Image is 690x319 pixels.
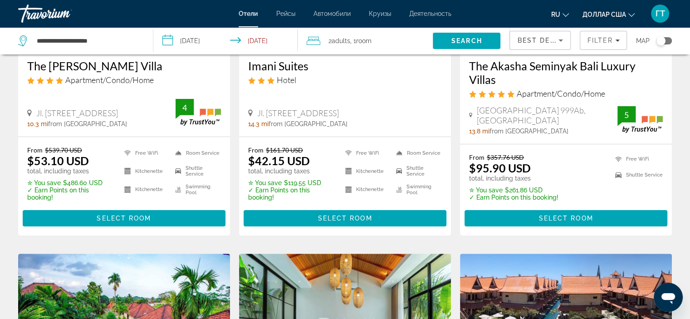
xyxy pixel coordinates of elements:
a: The Akasha Seminyak Bali Luxury Villas [469,59,663,86]
span: Search [451,37,482,44]
del: $161.70 USD [266,146,303,154]
span: Adults [332,37,350,44]
a: Деятельность [409,10,451,17]
a: Рейсы [276,10,295,17]
li: Room Service [391,146,442,160]
span: Map [636,34,650,47]
button: Travelers: 2 adults, 0 children [298,27,433,54]
span: ✮ You save [469,186,503,194]
li: Free WiFi [341,146,391,160]
a: Select Room [244,212,446,222]
span: Jl. [STREET_ADDRESS] [36,108,118,118]
p: $486.60 USD [27,179,113,186]
li: Room Service [171,146,221,160]
span: Apartment/Condo/Home [517,88,605,98]
li: Kitchenette [341,183,391,196]
p: ✓ Earn Points on this booking! [248,186,334,201]
font: доллар США [582,11,626,18]
button: Filters [580,31,627,50]
span: From [248,146,264,154]
li: Shuttle Service [391,164,442,178]
a: Select Room [23,212,225,222]
p: ✓ Earn Points on this booking! [469,194,558,201]
font: ГТ [656,9,665,18]
button: Select Room [23,210,225,226]
a: Imani Suites [248,59,442,73]
li: Kitchenette [341,164,391,178]
button: Select Room [465,210,667,226]
span: Best Deals [517,37,564,44]
a: Автомобили [313,10,351,17]
li: Swimming Pool [171,183,221,196]
ins: $95.90 USD [469,161,531,175]
a: Круизы [369,10,391,17]
a: Select Room [465,212,667,222]
li: Shuttle Service [171,164,221,178]
span: Select Room [318,215,372,222]
div: 5 star Apartment [469,88,663,98]
del: $539.70 USD [45,146,82,154]
p: total, including taxes [27,167,113,175]
span: from [GEOGRAPHIC_DATA] [489,128,568,135]
ins: $53.10 USD [27,154,89,167]
span: from [GEOGRAPHIC_DATA] [269,120,347,128]
span: 2 [328,34,350,47]
span: ✮ You save [27,179,61,186]
div: 4 [176,102,194,113]
span: Room [356,37,372,44]
p: total, including taxes [469,175,558,182]
span: 13.8 mi [469,128,489,135]
img: TrustYou guest rating badge [617,106,663,133]
button: Toggle map [650,37,672,45]
del: $357.76 USD [487,153,524,161]
p: $261.86 USD [469,186,558,194]
button: Меню пользователя [648,4,672,23]
ins: $42.15 USD [248,154,310,167]
button: Select check in and out date [153,27,298,54]
font: Отели [239,10,258,17]
span: [GEOGRAPHIC_DATA] 999Ab, [GEOGRAPHIC_DATA] [477,105,617,125]
p: ✓ Earn Points on this booking! [27,186,113,201]
li: Swimming Pool [391,183,442,196]
span: Select Room [538,215,593,222]
span: From [27,146,43,154]
a: Травориум [18,2,109,25]
input: Search hotel destination [36,34,139,48]
p: $119.55 USD [248,179,334,186]
button: Search [433,33,500,49]
button: Изменить валюту [582,8,635,21]
li: Free WiFi [611,153,663,165]
button: Изменить язык [551,8,569,21]
div: 3 star Hotel [248,75,442,85]
span: Select Room [97,215,151,222]
span: Jl. [STREET_ADDRESS] [257,108,339,118]
span: from [GEOGRAPHIC_DATA] [48,120,127,128]
span: Apartment/Condo/Home [65,75,154,85]
p: total, including taxes [248,167,334,175]
span: Filter [587,37,613,44]
li: Kitchenette [120,164,170,178]
li: Free WiFi [120,146,170,160]
span: ✮ You save [248,179,282,186]
span: 14.3 mi [248,120,269,128]
span: , 1 [350,34,372,47]
li: Kitchenette [120,183,170,196]
mat-select: Sort by [517,35,563,46]
div: 4 star Apartment [27,75,221,85]
div: 5 [617,109,636,120]
span: 10.3 mi [27,120,48,128]
font: ru [551,11,560,18]
a: The [PERSON_NAME] Villa [27,59,221,73]
span: From [469,153,484,161]
img: TrustYou guest rating badge [176,99,221,126]
iframe: Кнопка запуска окна обмена сообщениями [654,283,683,312]
li: Shuttle Service [611,169,663,181]
button: Select Room [244,210,446,226]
